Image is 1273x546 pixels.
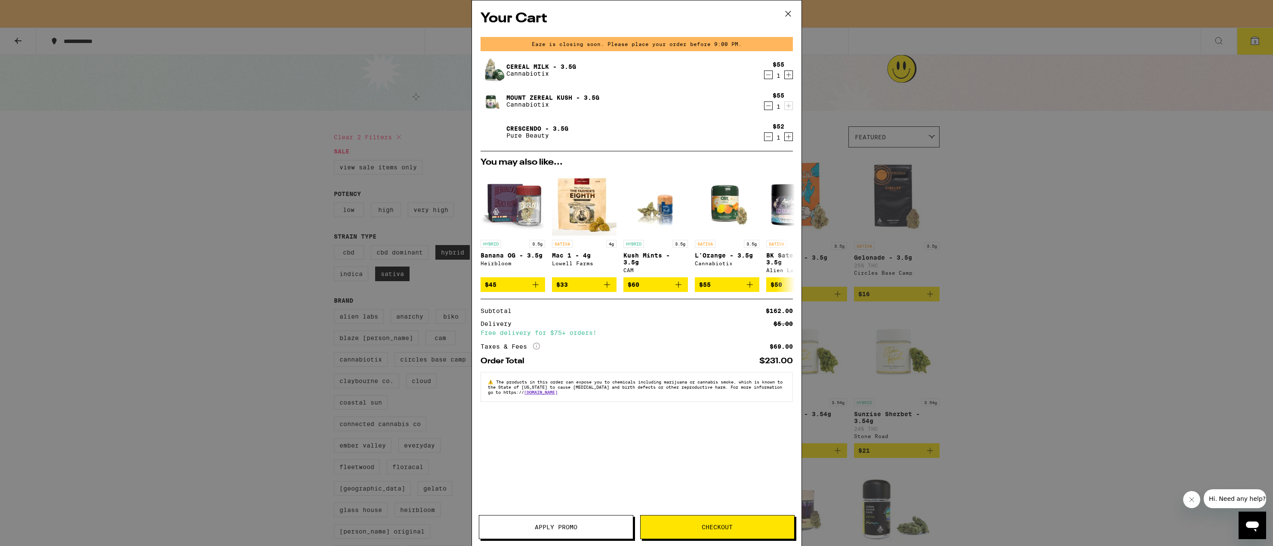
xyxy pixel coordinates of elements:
[784,132,793,141] button: Increment
[764,101,773,110] button: Decrement
[764,132,773,141] button: Decrement
[481,171,545,236] img: Heirbloom - Banana OG - 3.5g
[766,171,831,277] a: Open page for BK Satellite - 3.5g from Alien Labs
[695,171,759,277] a: Open page for L'Orange - 3.5g from Cannabiotix
[481,37,793,51] div: Eaze is closing soon. Please place your order before 9:00 PM.
[695,171,759,236] img: Cannabiotix - L'Orange - 3.5g
[481,252,545,259] p: Banana OG - 3.5g
[481,308,518,314] div: Subtotal
[506,132,568,139] p: Pure Beauty
[623,171,688,236] img: CAM - Kush Mints - 3.5g
[488,379,496,384] span: ⚠️
[784,71,793,79] button: Increment
[481,343,540,350] div: Taxes & Fees
[481,330,793,336] div: Free delivery for $75+ orders!
[481,58,505,82] img: Cereal Milk - 3.5g
[535,524,577,530] span: Apply Promo
[640,515,795,539] button: Checkout
[695,252,759,259] p: L'Orange - 3.5g
[556,281,568,288] span: $33
[1183,491,1200,508] iframe: Close message
[524,390,558,395] a: [DOMAIN_NAME]
[481,171,545,277] a: Open page for Banana OG - 3.5g from Heirbloom
[623,171,688,277] a: Open page for Kush Mints - 3.5g from CAM
[766,267,831,273] div: Alien Labs
[552,171,616,236] img: Lowell Farms - Mac 1 - 4g
[506,70,576,77] p: Cannabiotix
[481,261,545,266] div: Heirbloom
[764,71,773,79] button: Decrement
[481,240,501,248] p: HYBRID
[628,281,639,288] span: $60
[481,357,530,365] div: Order Total
[773,61,784,68] div: $55
[506,94,599,101] a: Mount Zereal Kush - 3.5g
[695,240,715,248] p: SATIVA
[623,267,688,273] div: CAM
[773,72,784,79] div: 1
[481,158,793,167] h2: You may also like...
[766,171,831,236] img: Alien Labs - BK Satellite - 3.5g
[552,171,616,277] a: Open page for Mac 1 - 4g from Lowell Farms
[481,277,545,292] button: Add to bag
[759,357,793,365] div: $231.00
[1204,489,1266,508] iframe: Message from company
[552,277,616,292] button: Add to bag
[770,344,793,350] div: $69.00
[784,101,793,110] button: Increment
[773,103,784,110] div: 1
[771,281,782,288] span: $50
[506,63,576,70] a: Cereal Milk - 3.5g
[766,252,831,266] p: BK Satellite - 3.5g
[702,524,733,530] span: Checkout
[773,134,784,141] div: 1
[479,515,633,539] button: Apply Promo
[623,252,688,266] p: Kush Mints - 3.5g
[623,277,688,292] button: Add to bag
[699,281,711,288] span: $55
[744,240,759,248] p: 3.5g
[774,321,793,327] div: $5.00
[623,240,644,248] p: HYBRID
[481,120,505,144] img: Crescendo - 3.5g
[481,321,518,327] div: Delivery
[552,252,616,259] p: Mac 1 - 4g
[672,240,688,248] p: 3.5g
[766,277,831,292] button: Add to bag
[606,240,616,248] p: 4g
[773,92,784,99] div: $55
[773,123,784,130] div: $52
[506,101,599,108] p: Cannabiotix
[481,9,793,28] h2: Your Cart
[552,240,573,248] p: SATIVA
[530,240,545,248] p: 3.5g
[766,308,793,314] div: $162.00
[695,261,759,266] div: Cannabiotix
[766,240,787,248] p: SATIVA
[506,125,568,132] a: Crescendo - 3.5g
[485,281,496,288] span: $45
[1239,512,1266,539] iframe: Button to launch messaging window
[481,89,505,113] img: Mount Zereal Kush - 3.5g
[488,379,783,395] span: The products in this order can expose you to chemicals including marijuana or cannabis smoke, whi...
[552,261,616,266] div: Lowell Farms
[695,277,759,292] button: Add to bag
